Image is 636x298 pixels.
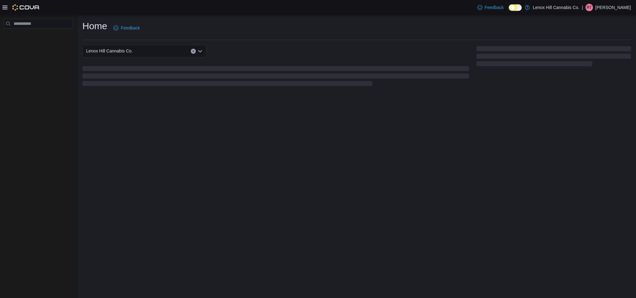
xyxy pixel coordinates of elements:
[82,67,469,87] span: Loading
[533,4,579,11] p: Lenox Hill Cannabis Co.
[86,47,133,55] span: Lenox Hill Cannabis Co.
[198,49,203,54] button: Open list of options
[586,4,593,11] div: Robert Tagoe
[485,4,504,11] span: Feedback
[509,4,522,11] input: Dark Mode
[587,4,592,11] span: RT
[4,30,73,45] nav: Complex example
[582,4,583,11] p: |
[595,4,631,11] p: [PERSON_NAME]
[121,25,140,31] span: Feedback
[475,1,506,14] a: Feedback
[111,22,142,34] a: Feedback
[476,47,631,67] span: Loading
[12,4,40,11] img: Cova
[191,49,196,54] button: Clear input
[82,20,107,32] h1: Home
